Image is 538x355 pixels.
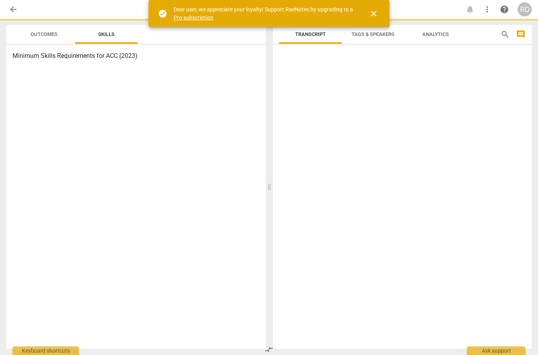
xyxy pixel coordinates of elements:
[482,5,492,14] span: more_vert
[158,9,167,18] span: check_circle
[467,346,525,355] div: Ask support
[515,28,527,41] button: Show/Hide comments
[422,31,449,37] span: Analytics
[500,5,509,14] span: help
[13,51,260,61] h3: Minimum Skills Requirements for ACC (2023)
[174,14,213,21] a: Pro subscription
[518,2,532,16] button: RD
[98,31,115,37] span: Skills
[364,4,383,23] button: Close
[295,31,326,37] span: Transcript
[9,5,18,14] span: arrow_back
[499,28,511,41] button: Search
[497,2,511,16] a: Help
[369,9,378,18] span: close
[174,5,355,22] div: Dear user, we appreciate your loyalty! Support RaeNotes by upgrading to a
[351,31,395,37] span: Tags & Speakers
[30,31,57,37] span: Outcomes
[264,345,274,354] span: compare_arrows
[500,30,510,39] span: search
[516,30,525,39] span: comment
[13,346,79,355] div: Keyboard shortcuts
